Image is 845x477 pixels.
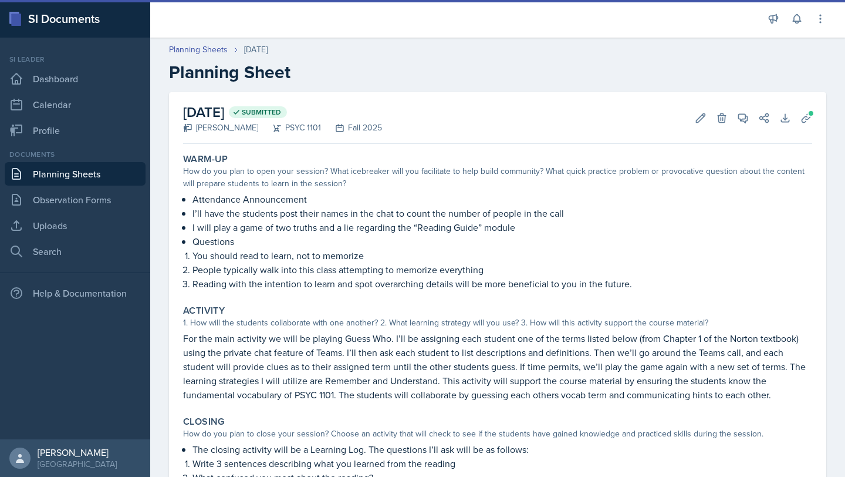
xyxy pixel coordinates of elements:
[5,188,146,211] a: Observation Forms
[192,220,812,234] p: I will play a game of two truths and a lie regarding the “Reading Guide” module
[183,165,812,190] div: How do you plan to open your session? What icebreaker will you facilitate to help build community...
[183,305,225,317] label: Activity
[5,162,146,186] a: Planning Sheets
[5,149,146,160] div: Documents
[5,240,146,263] a: Search
[5,93,146,116] a: Calendar
[183,102,382,123] h2: [DATE]
[183,317,812,329] div: 1. How will the students collaborate with one another? 2. What learning strategy will you use? 3....
[169,62,826,83] h2: Planning Sheet
[38,458,117,470] div: [GEOGRAPHIC_DATA]
[192,263,812,277] p: People typically walk into this class attempting to memorize everything
[5,214,146,237] a: Uploads
[183,153,228,165] label: Warm-Up
[183,416,225,428] label: Closing
[192,248,812,263] p: You should read to learn, not to memorize
[321,122,382,134] div: Fall 2025
[244,43,268,56] div: [DATE]
[183,331,812,402] p: For the main activity we will be playing Guess Who. I’ll be assigning each student one of the ter...
[192,206,812,220] p: I’ll have the students post their names in the chat to count the number of people in the call
[169,43,228,56] a: Planning Sheets
[183,428,812,440] div: How do you plan to close your session? Choose an activity that will check to see if the students ...
[242,108,281,117] span: Submitted
[192,456,812,471] p: Write 3 sentences describing what you learned from the reading
[192,442,812,456] p: The closing activity will be a Learning Log. The questions I’ll ask will be as follows:
[192,277,812,291] p: Reading with the intention to learn and spot overarching details will be more beneficial to you i...
[258,122,321,134] div: PSYC 1101
[5,281,146,305] div: Help & Documentation
[192,234,812,248] p: Questions
[183,122,258,134] div: [PERSON_NAME]
[5,67,146,90] a: Dashboard
[192,192,812,206] p: Attendance Announcement
[5,119,146,142] a: Profile
[38,446,117,458] div: [PERSON_NAME]
[5,54,146,65] div: Si leader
